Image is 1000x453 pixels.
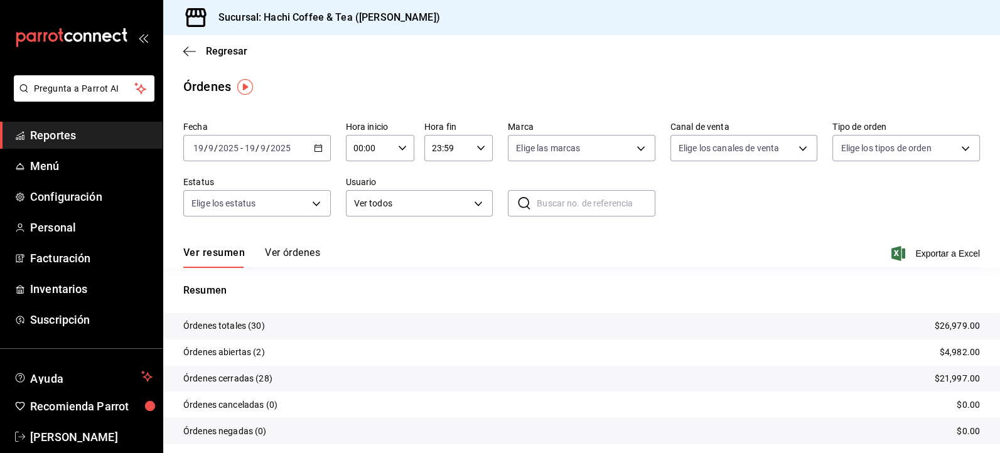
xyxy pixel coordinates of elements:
input: -- [260,143,266,153]
p: Órdenes negadas (0) [183,425,267,438]
p: $26,979.00 [935,319,980,333]
span: Ver todos [354,197,470,210]
p: $0.00 [957,425,980,438]
p: Órdenes abiertas (2) [183,346,265,359]
label: Hora fin [424,122,493,131]
input: -- [208,143,214,153]
a: Pregunta a Parrot AI [9,91,154,104]
span: / [255,143,259,153]
span: Facturación [30,250,153,267]
span: Elige los canales de venta [679,142,779,154]
button: open_drawer_menu [138,33,148,43]
span: Suscripción [30,311,153,328]
input: ---- [270,143,291,153]
label: Fecha [183,122,331,131]
span: Elige las marcas [516,142,580,154]
label: Marca [508,122,655,131]
input: ---- [218,143,239,153]
input: -- [244,143,255,153]
span: Inventarios [30,280,153,297]
span: / [204,143,208,153]
span: / [214,143,218,153]
h3: Sucursal: Hachi Coffee & Tea ([PERSON_NAME]) [208,10,440,25]
p: $21,997.00 [935,372,980,385]
img: Tooltip marker [237,79,253,95]
button: Ver órdenes [265,247,320,268]
button: Pregunta a Parrot AI [14,75,154,102]
button: Exportar a Excel [894,246,980,261]
span: Menú [30,157,153,174]
p: $4,982.00 [940,346,980,359]
span: Regresar [206,45,247,57]
div: Órdenes [183,77,231,96]
span: Recomienda Parrot [30,398,153,415]
label: Estatus [183,178,331,186]
span: - [240,143,243,153]
input: Buscar no. de referencia [537,191,655,216]
span: Pregunta a Parrot AI [34,82,135,95]
p: Resumen [183,283,980,298]
span: / [266,143,270,153]
button: Ver resumen [183,247,245,268]
span: Elige los estatus [191,197,255,210]
span: Ayuda [30,369,136,384]
p: Órdenes totales (30) [183,319,265,333]
div: navigation tabs [183,247,320,268]
p: Órdenes canceladas (0) [183,398,277,412]
span: Elige los tipos de orden [841,142,931,154]
label: Hora inicio [346,122,414,131]
p: Órdenes cerradas (28) [183,372,272,385]
span: [PERSON_NAME] [30,429,153,445]
label: Canal de venta [670,122,818,131]
span: Reportes [30,127,153,144]
span: Configuración [30,188,153,205]
span: Personal [30,219,153,236]
button: Regresar [183,45,247,57]
label: Usuario [346,178,493,186]
p: $0.00 [957,398,980,412]
label: Tipo de orden [832,122,980,131]
input: -- [193,143,204,153]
